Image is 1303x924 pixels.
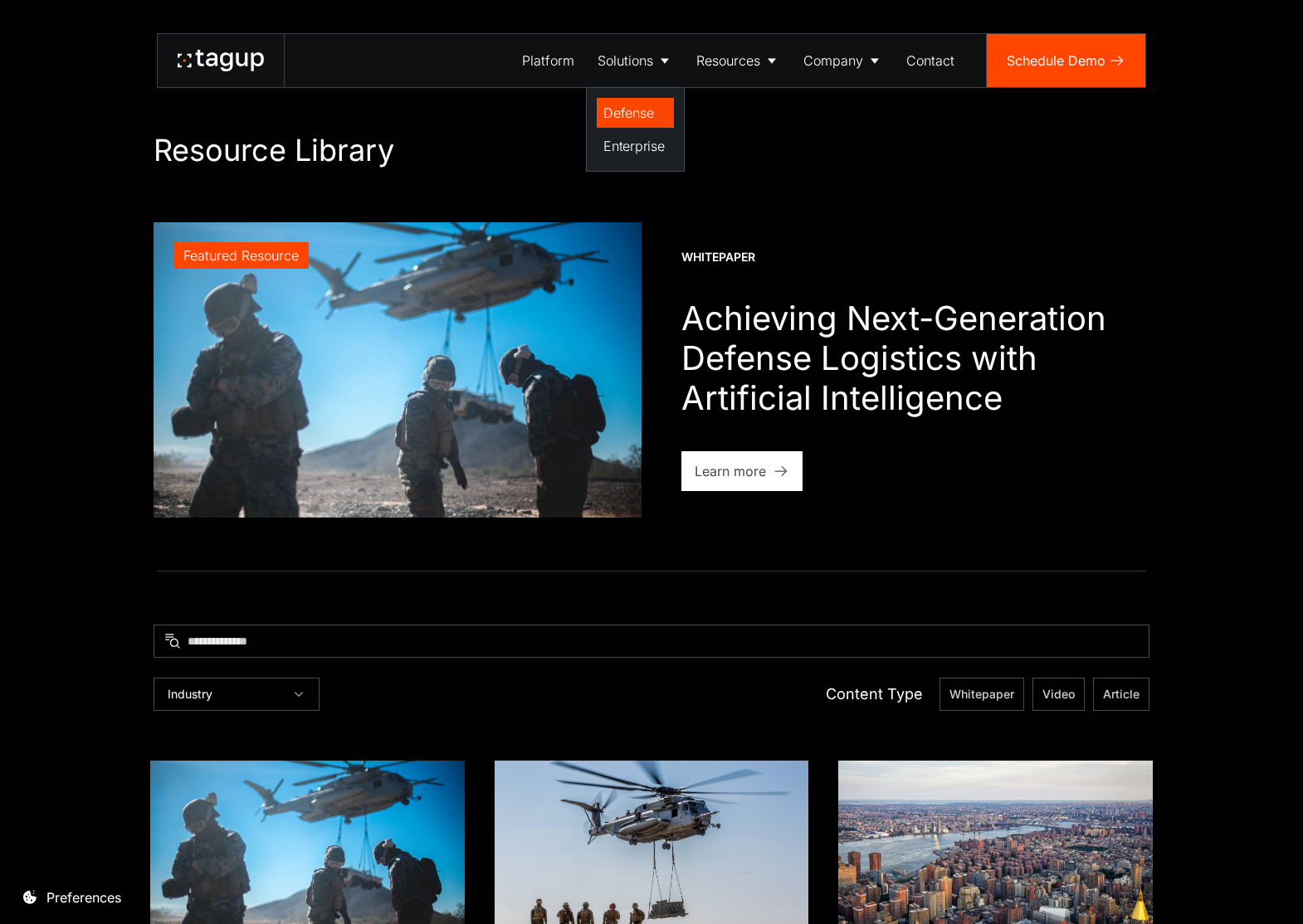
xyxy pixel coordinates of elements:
div: Industry [154,678,320,711]
div: Resources [696,51,760,71]
span: Article [1103,686,1140,703]
span: Video [1042,686,1075,703]
form: Resources [154,625,1149,711]
div: Industry [168,687,212,702]
div: Schedule Demo [1007,51,1105,71]
a: Enterprise [597,131,674,161]
h1: Resource Library [154,133,1149,169]
a: Defense [597,98,674,128]
a: Schedule Demo [987,34,1145,87]
div: Enterprise [603,136,667,156]
a: Solutions [586,34,685,87]
div: Contact [906,51,954,71]
div: Featured Resource [183,246,299,265]
div: Content Type [826,683,923,705]
a: Resources [685,34,792,87]
a: Learn more [681,451,803,491]
div: Whitepaper [681,249,755,265]
a: Featured Resource [154,222,642,518]
div: Preferences [46,888,121,907]
div: Company [803,51,863,71]
a: Company [792,34,895,87]
div: Platform [522,51,574,71]
a: Platform [510,34,586,87]
span: Whitepaper [949,686,1014,703]
div: Defense [603,103,667,123]
div: Learn more [695,461,766,481]
a: Contact [895,34,966,87]
div: Solutions [598,51,653,71]
h1: Achieving Next-Generation Defense Logistics with Artificial Intelligence [681,299,1149,418]
nav: Solutions [586,87,685,172]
